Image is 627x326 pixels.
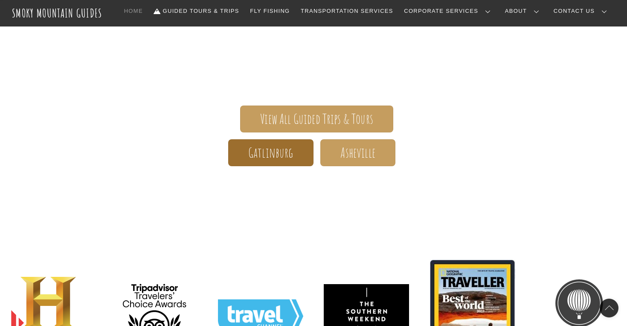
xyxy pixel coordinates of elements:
span: Asheville [340,148,375,157]
span: Gatlinburg [248,148,293,157]
a: Asheville [320,139,395,166]
a: Contact Us [550,2,614,20]
a: Corporate Services [401,2,497,20]
a: Guided Tours & Trips [151,2,243,20]
span: View All Guided Trips & Tours [260,115,373,123]
a: Transportation Services [297,2,396,20]
a: Smoky Mountain Guides [12,6,102,20]
a: Fly Fishing [247,2,293,20]
a: Gatlinburg [228,139,313,166]
a: View All Guided Trips & Tours [240,106,393,132]
h1: Your adventure starts here. [66,180,561,200]
a: Home [121,2,146,20]
a: About [502,2,546,20]
span: The ONLY one-stop, full Service Guide Company for the Gatlinburg and [GEOGRAPHIC_DATA] side of th... [66,14,561,80]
